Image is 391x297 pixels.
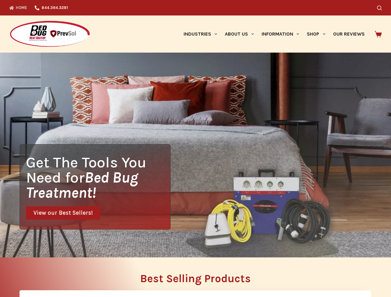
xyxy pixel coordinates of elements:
a: Information [258,15,303,53]
nav: Primary [180,15,368,53]
h1: Get The Tools You Need for [26,155,170,200]
img: Prevsol/Bed Bug Heat Doctor [9,20,90,48]
button: Search [377,6,382,10]
a: Our Reviews [329,15,368,53]
a: Shop [303,15,329,53]
h2: Best Selling Products [20,273,371,284]
a: About Us [221,15,258,53]
a: View our Best Sellers! [26,206,100,220]
a: Industries [180,15,221,53]
i: Bed Bug Treatment! [26,169,138,201]
span: View our Best Sellers! [33,210,93,216]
